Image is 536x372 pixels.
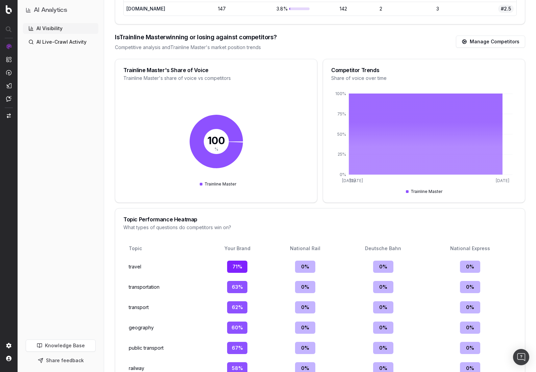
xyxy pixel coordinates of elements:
button: AI Analytics [26,5,96,15]
div: 71 % [227,261,247,273]
div: 0 % [373,281,393,293]
div: Topic Performance Heatmap [123,217,517,222]
div: 63 % [227,281,247,293]
img: Setting [6,343,11,348]
button: Share feedback [26,354,96,367]
div: 62 % [227,301,247,313]
div: 147 [203,5,226,12]
div: Competitive analysis and Trainline Master 's market position trends [115,44,277,51]
div: 3 [388,5,439,12]
img: Switch project [7,113,11,118]
div: 67 % [227,342,247,354]
div: Competitor Trends [331,67,517,73]
td: transportation [126,278,204,296]
div: 0 % [460,261,480,273]
td: public transport [126,339,204,357]
div: 2 [352,5,382,12]
div: Your Brand [210,245,265,252]
img: Analytics [6,44,11,49]
img: Activation [6,70,11,75]
tspan: 100% [335,91,346,96]
div: Deutsche Bahn [345,245,421,252]
div: 0 % [295,322,315,334]
a: AI Live-Crawl Activity [23,37,98,47]
div: [DOMAIN_NAME] [126,5,179,12]
tspan: 75% [337,111,346,116]
div: 0 % [460,322,480,334]
td: transport [126,299,204,316]
div: Topic [129,245,150,252]
tspan: 50% [337,132,346,137]
tspan: [DATE] [349,178,363,183]
img: Intelligence [6,57,11,62]
div: 0 % [373,301,393,313]
div: 3.8% [262,5,310,12]
div: Trainline Master's Share of Voice [123,67,309,73]
div: 0 % [295,342,315,354]
td: travel [126,258,204,276]
tspan: [DATE] [496,178,509,183]
div: National Express [429,245,511,252]
div: Trainline Master [406,189,442,194]
div: 0 % [373,261,393,273]
div: Open Intercom Messenger [513,349,529,365]
tspan: 100 [208,134,225,147]
a: Manage Competitors [456,36,525,48]
tspan: % [214,147,218,152]
div: Trainline Master's share of voice vs competitors [123,75,309,82]
img: Assist [6,96,11,102]
tspan: 0% [340,172,346,177]
img: My account [6,356,11,361]
tspan: [DATE] [342,178,356,183]
div: 0 % [460,342,480,354]
div: Is Trainline Master winning or losing against competitors? [115,32,277,42]
div: National Rail [273,245,337,252]
div: Trainline Master [200,181,236,187]
div: What types of questions do competitors win on? [123,224,517,231]
tspan: 25% [338,152,346,157]
div: 0 % [295,301,315,313]
div: 60 % [227,322,247,334]
div: Share of voice over time [331,75,517,82]
div: 142 [315,5,347,12]
h1: AI Analytics [34,5,67,15]
div: 0 % [373,322,393,334]
div: 0 % [373,342,393,354]
img: Botify logo [6,5,12,14]
div: 0 % [460,301,480,313]
img: Studio [6,83,11,88]
a: Knowledge Base [26,340,96,352]
td: geography [126,319,204,336]
span: #2.5 [498,5,514,13]
div: 0 % [295,261,315,273]
div: 0 % [460,281,480,293]
a: AI Visibility [23,23,98,34]
div: 0 % [295,281,315,293]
